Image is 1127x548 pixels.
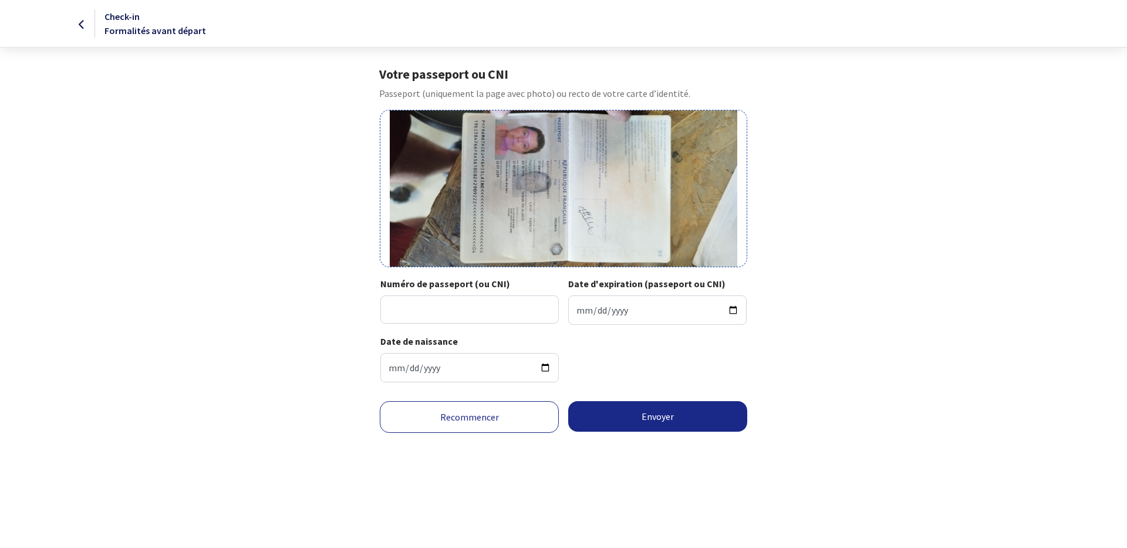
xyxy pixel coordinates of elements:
strong: Date d'expiration (passeport ou CNI) [568,278,726,290]
a: Recommencer [380,401,559,433]
h1: Votre passeport ou CNI [379,66,747,82]
strong: Numéro de passeport (ou CNI) [380,278,510,290]
img: chambrier-ghislaine.jpg [390,110,737,267]
span: Check-in Formalités avant départ [104,11,206,36]
p: Passeport (uniquement la page avec photo) ou recto de votre carte d’identité. [379,86,747,100]
button: Envoyer [568,401,747,432]
strong: Date de naissance [380,335,458,347]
